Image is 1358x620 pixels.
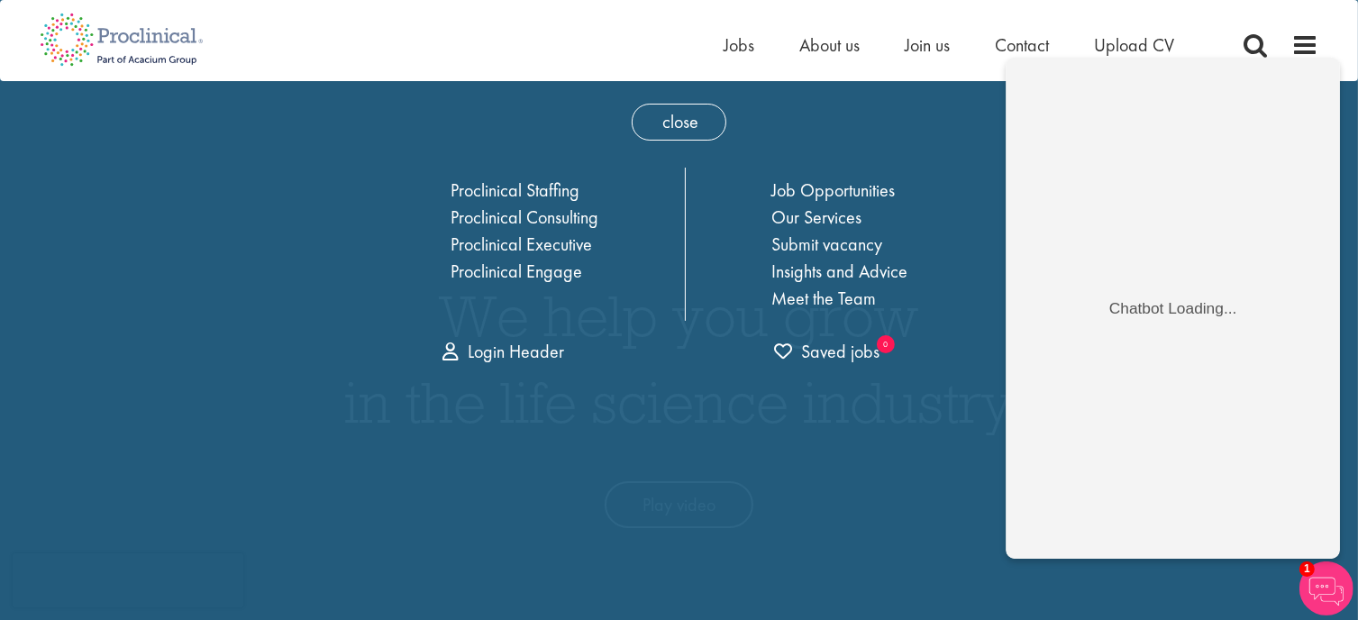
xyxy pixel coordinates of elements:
[771,232,882,256] a: Submit vacancy
[107,251,240,270] div: Chatbot Loading...
[771,287,876,310] a: Meet the Team
[771,260,907,283] a: Insights and Advice
[1095,33,1175,57] a: Upload CV
[775,340,880,363] span: Saved jobs
[800,33,861,57] a: About us
[1299,561,1353,615] img: Chatbot
[443,340,565,363] a: Login Header
[775,339,880,365] a: trigger for shortlist
[771,178,895,202] a: Job Opportunities
[1299,561,1315,577] span: 1
[451,260,582,283] a: Proclinical Engage
[996,33,1050,57] a: Contact
[451,178,579,202] a: Proclinical Staffing
[771,205,861,229] a: Our Services
[451,232,592,256] a: Proclinical Executive
[725,33,755,57] a: Jobs
[451,205,598,229] a: Proclinical Consulting
[632,104,726,141] span: close
[906,33,951,57] a: Join us
[877,335,895,353] sub: 0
